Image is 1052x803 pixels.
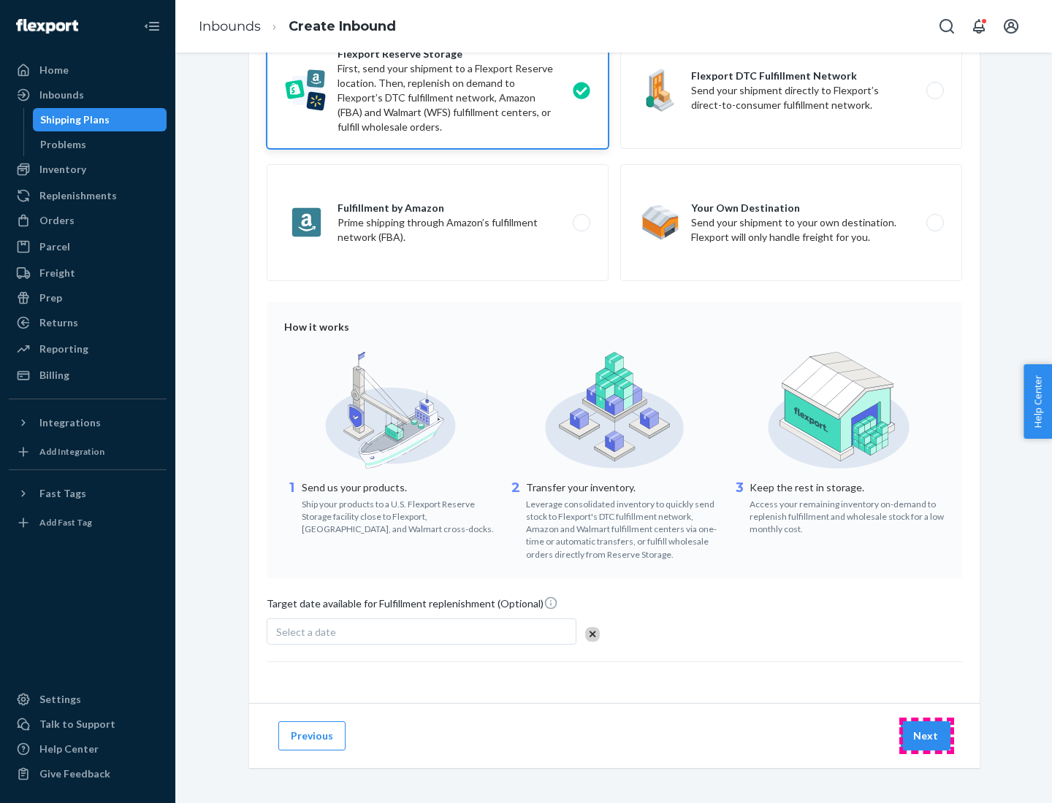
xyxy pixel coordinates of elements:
a: Inbounds [9,83,167,107]
span: Select a date [276,626,336,638]
button: Fast Tags [9,482,167,505]
button: Open notifications [964,12,994,41]
a: Prep [9,286,167,310]
p: Keep the rest in storage. [750,480,945,495]
a: Home [9,58,167,82]
button: Close Navigation [137,12,167,41]
button: Next [901,721,950,750]
a: Billing [9,364,167,387]
a: Help Center [9,737,167,761]
button: Open Search Box [932,12,961,41]
a: Talk to Support [9,712,167,736]
a: Create Inbound [289,18,396,34]
div: Parcel [39,239,70,254]
div: Fast Tags [39,486,86,501]
div: Inventory [39,162,86,177]
a: Problems [33,133,167,156]
div: Ship your products to a U.S. Flexport Reserve Storage facility close to Flexport, [GEOGRAPHIC_DAT... [302,495,497,535]
a: Add Fast Tag [9,511,167,534]
button: Integrations [9,411,167,434]
div: Freight [39,266,75,280]
div: 1 [284,479,299,535]
p: Transfer your inventory. [526,480,721,495]
button: Give Feedback [9,762,167,785]
div: Leverage consolidated inventory to quickly send stock to Flexport's DTC fulfillment network, Amaz... [526,495,721,561]
div: Integrations [39,415,101,430]
a: Returns [9,311,167,334]
div: How it works [284,320,945,334]
div: Home [39,63,69,77]
div: Settings [39,692,81,707]
ol: breadcrumbs [187,5,408,48]
span: Target date available for Fulfillment replenishment (Optional) [267,596,558,617]
div: Prep [39,291,62,305]
a: Add Integration [9,440,167,464]
div: Returns [39,315,78,330]
div: Add Fast Tag [39,516,92,529]
a: Reporting [9,337,167,361]
a: Parcel [9,235,167,258]
div: Inbounds [39,88,84,102]
div: Talk to Support [39,717,115,731]
div: 2 [508,479,523,561]
button: Previous [278,721,346,750]
div: Orders [39,213,75,228]
p: Send us your products. [302,480,497,495]
button: Open account menu [996,12,1026,41]
a: Shipping Plans [33,108,167,131]
div: Shipping Plans [40,112,110,127]
a: Inbounds [199,18,261,34]
button: Help Center [1024,364,1052,439]
img: Flexport logo [16,19,78,34]
a: Replenishments [9,184,167,207]
div: Problems [40,137,86,152]
a: Freight [9,261,167,285]
div: Access your remaining inventory on-demand to replenish fulfillment and wholesale stock for a low ... [750,495,945,535]
div: Billing [39,368,69,383]
div: Add Integration [39,445,104,458]
a: Settings [9,688,167,711]
a: Inventory [9,158,167,181]
div: Give Feedback [39,766,110,781]
div: Help Center [39,742,99,756]
a: Orders [9,209,167,232]
div: Reporting [39,342,88,356]
div: Replenishments [39,188,117,203]
div: 3 [732,479,747,535]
